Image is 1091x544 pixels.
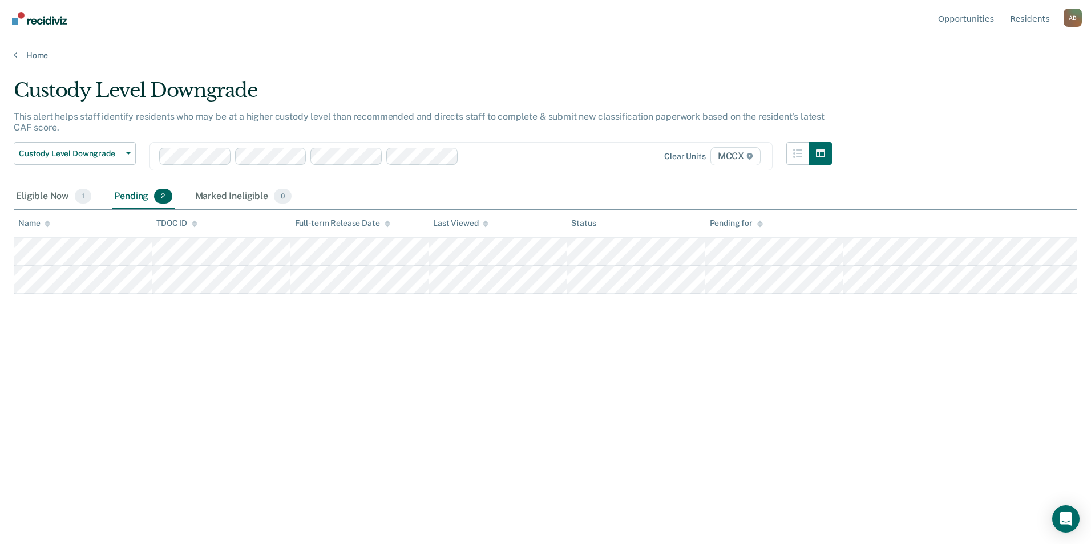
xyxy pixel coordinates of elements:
div: Clear units [664,152,706,161]
div: Custody Level Downgrade [14,79,832,111]
span: MCCX [710,147,761,165]
img: Recidiviz [12,12,67,25]
span: 2 [154,189,172,204]
div: Pending2 [112,184,174,209]
p: This alert helps staff identify residents who may be at a higher custody level than recommended a... [14,111,825,133]
div: Marked Ineligible0 [193,184,294,209]
button: Custody Level Downgrade [14,142,136,165]
button: Profile dropdown button [1064,9,1082,27]
span: 0 [274,189,292,204]
div: Last Viewed [433,218,488,228]
div: A B [1064,9,1082,27]
div: Eligible Now1 [14,184,94,209]
div: Status [571,218,596,228]
div: Name [18,218,50,228]
a: Home [14,50,1077,60]
span: 1 [75,189,91,204]
div: Open Intercom Messenger [1052,505,1080,533]
div: Full-term Release Date [295,218,390,228]
span: Custody Level Downgrade [19,149,122,159]
div: TDOC ID [156,218,197,228]
div: Pending for [710,218,763,228]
